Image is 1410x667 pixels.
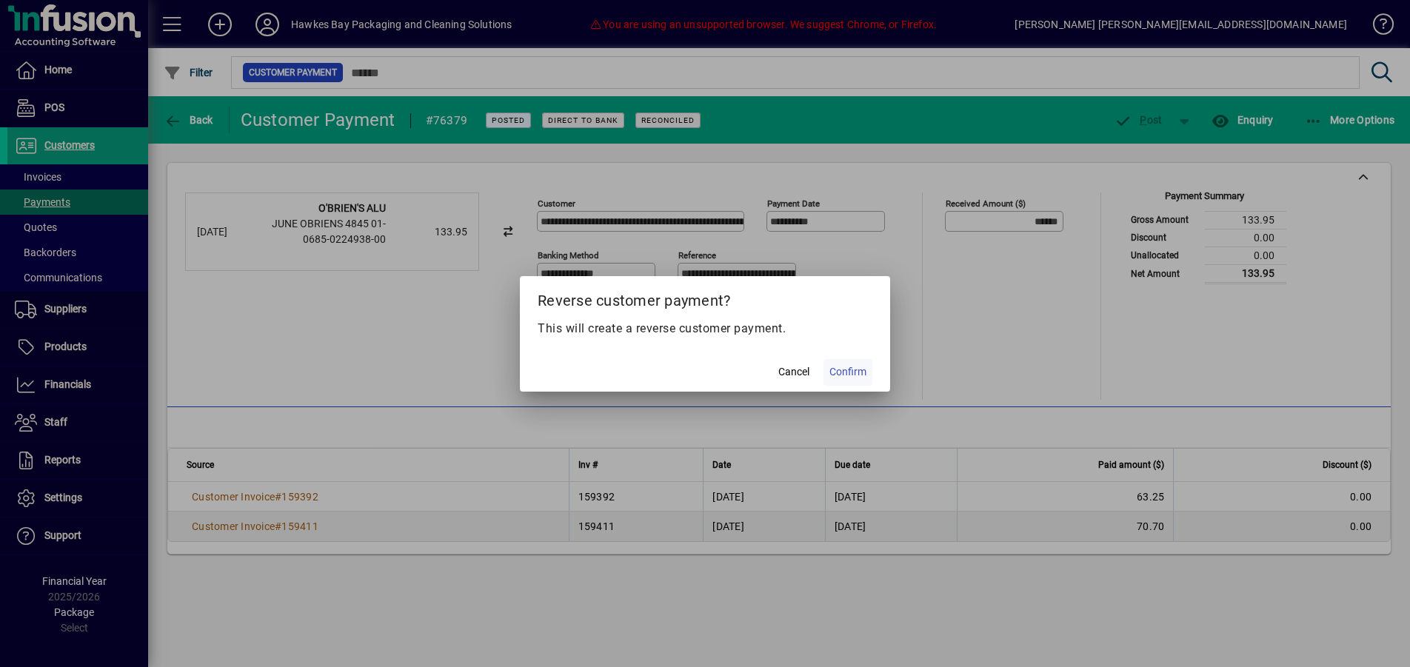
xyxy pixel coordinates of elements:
span: Confirm [829,364,866,380]
span: Cancel [778,364,809,380]
h2: Reverse customer payment? [520,276,890,319]
button: Cancel [770,359,818,386]
button: Confirm [823,359,872,386]
p: This will create a reverse customer payment. [538,320,872,338]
